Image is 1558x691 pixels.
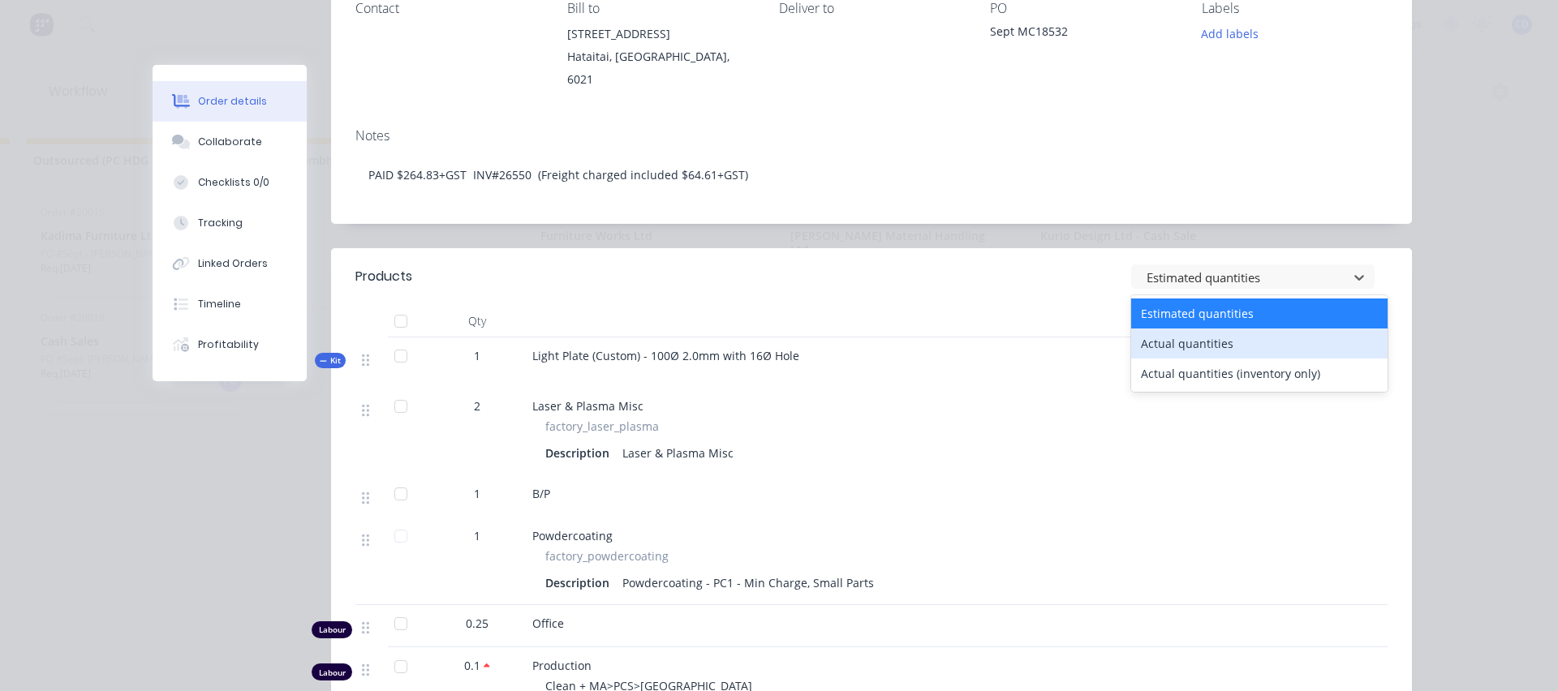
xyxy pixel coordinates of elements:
button: Collaborate [153,122,307,162]
div: Sept MC18532 [990,23,1176,45]
button: Timeline [153,284,307,324]
div: Qty [428,305,526,337]
span: 1 [474,485,480,502]
div: Labour [312,663,352,680]
div: Linked Orders [198,256,268,271]
span: Production [532,658,592,673]
button: Linked Orders [153,243,307,284]
span: Light Plate (Custom) - 100Ø 2.0mm with 16Ø Hole [532,348,799,363]
div: Hataitai, [GEOGRAPHIC_DATA], 6021 [567,45,753,91]
div: Tracking [198,216,243,230]
div: Powdercoating - PC1 - Min Charge, Small Parts [616,571,880,594]
div: PAID $264.83+GST INV#26550 (Freight charged included $64.61+GST) [355,150,1388,200]
span: Office [532,616,564,631]
span: 2 [474,397,480,414]
div: Contact [355,1,541,16]
div: Timeline [198,297,241,311]
div: Labels [1202,1,1388,16]
div: Order details [198,94,267,109]
span: factory_laser_plasma [545,418,659,435]
div: Description [545,571,616,594]
div: Collaborate [198,135,262,149]
div: Deliver to [779,1,965,16]
div: Products [355,267,412,286]
div: Laser & Plasma Misc [616,441,740,465]
span: B/P [532,486,550,501]
div: Checklists 0/0 [198,175,269,190]
div: Labour [312,621,352,638]
div: Actual quantities [1131,328,1388,358]
div: Bill to [567,1,753,16]
button: Tracking [153,203,307,243]
span: 1 [474,347,480,364]
button: Add labels [1193,23,1267,45]
span: Kit [320,354,341,367]
div: Estimated quantities [1131,298,1388,328]
div: [STREET_ADDRESS] [567,23,753,45]
div: Notes [355,128,1388,144]
div: [STREET_ADDRESS]Hataitai, [GEOGRAPHIC_DATA], 6021 [567,23,753,91]
span: Laser & Plasma Misc [532,398,643,414]
span: 0.25 [466,615,488,632]
span: Powdercoating [532,528,613,543]
button: Checklists 0/0 [153,162,307,203]
div: Description [545,441,616,465]
div: Actual quantities (inventory only) [1131,358,1388,388]
span: 0.1 [464,657,480,674]
button: Order details [153,81,307,122]
span: 1 [474,527,480,544]
div: PO [990,1,1176,16]
div: Profitability [198,337,259,352]
span: factory_powdercoating [545,547,669,564]
button: Profitability [153,324,307,365]
button: Kit [315,353,346,368]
